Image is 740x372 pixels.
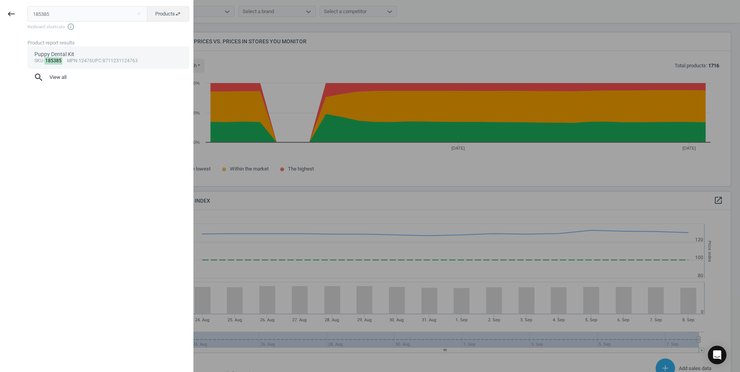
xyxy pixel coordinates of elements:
[2,5,20,23] button: keyboard_backspace
[34,72,44,82] i: search
[175,11,181,17] i: swap_horiz
[27,39,193,46] div: Product report results
[147,6,189,22] button: Productsswap_horiz
[67,23,75,31] i: info_outline
[67,58,77,63] span: mpn
[34,72,183,82] span: View all
[7,9,16,19] i: keyboard_backspace
[27,69,189,86] button: searchView all
[34,58,43,63] span: sku
[34,51,183,58] div: Puppy Dental Kit
[27,6,148,22] input: Enter the SKU or product name
[133,10,144,17] button: Close
[34,58,183,64] div: : :12476 :8711231124763
[92,58,101,63] span: upc
[45,57,63,65] mark: 185385
[27,23,189,31] span: Keyboard shortcuts
[708,346,726,364] div: Open Intercom Messenger
[155,10,181,17] span: Products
